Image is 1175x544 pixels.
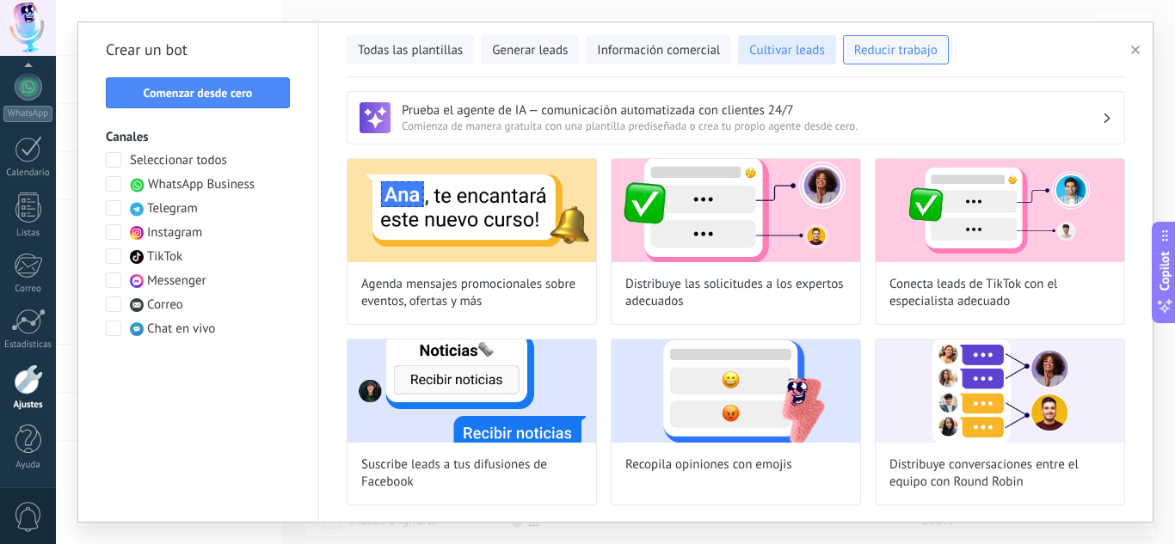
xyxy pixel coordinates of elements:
span: WhatsApp Business [148,176,255,193]
span: Seleccionar todos [130,152,227,169]
img: Distribuye conversaciones entre el equipo con Round Robin [876,339,1124,443]
img: Agenda mensajes promocionales sobre eventos, ofertas y más [348,159,596,262]
span: Correo [147,296,183,314]
span: Messenger [147,272,206,290]
span: Instagram [147,224,202,241]
div: Estadísticas [3,339,53,351]
div: Ayuda [3,460,53,471]
button: Comenzar desde cero [106,77,290,108]
span: Chat en vivo [147,321,215,338]
span: Generar leads [492,42,568,59]
span: Distribuye conversaciones entre el equipo con Round Robin [889,456,1110,491]
h3: Canales [106,129,291,145]
span: Comienza de manera gratuita con una plantilla prediseñada o crea tu propio agente desde cero. [402,119,1102,133]
button: Todas las plantillas [347,35,474,64]
button: Cultivar leads [738,35,835,64]
img: Distribuye las solicitudes a los expertos adecuados [612,159,860,262]
span: Agenda mensajes promocionales sobre eventos, ofertas y más [361,276,582,310]
span: Conecta leads de TikTok con el especialista adecuado [889,276,1110,310]
div: Ajustes [3,400,53,411]
button: Generar leads [481,35,579,64]
span: Cultivar leads [749,42,824,59]
div: Correo [3,284,53,295]
img: Recopila opiniones con emojis [612,339,860,443]
button: Información comercial [586,35,731,64]
button: Reducir trabajo [843,35,949,64]
h2: Crear un bot [106,36,291,64]
span: Información comercial [597,42,720,59]
span: Reducir trabajo [854,42,938,59]
span: Telegram [147,200,198,217]
div: WhatsApp [3,106,52,122]
img: Suscribe leads a tus difusiones de Facebook [348,339,596,443]
div: Calendario [3,168,53,179]
span: Copilot [1156,251,1173,290]
span: TikTok [147,248,182,266]
div: Listas [3,228,53,239]
img: Conecta leads de TikTok con el especialista adecuado [876,159,1124,262]
span: Distribuye las solicitudes a los expertos adecuados [625,276,846,310]
span: Suscribe leads a tus difusiones de Facebook [361,456,582,491]
h3: Prueba el agente de IA — comunicación automatizada con clientes 24/7 [402,102,1102,119]
span: Recopila opiniones con emojis [625,456,792,474]
span: Comenzar desde cero [144,87,253,99]
span: Todas las plantillas [358,42,463,59]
